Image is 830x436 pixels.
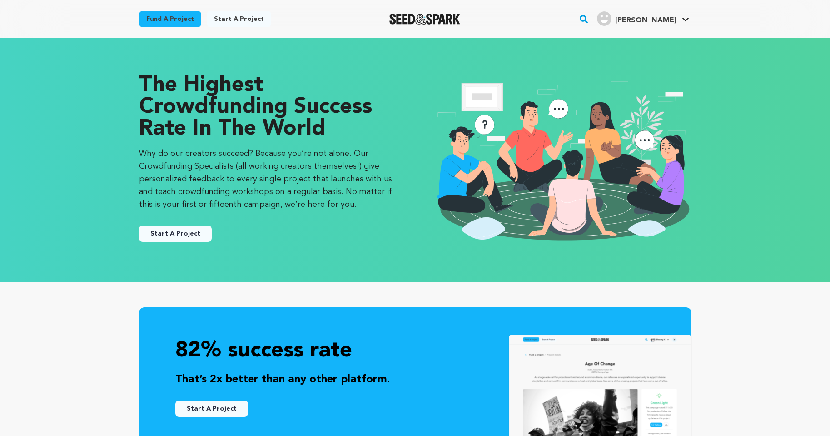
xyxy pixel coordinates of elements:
button: Start A Project [175,401,248,417]
p: 82% success rate [175,336,655,366]
img: Seed&Spark Logo Dark Mode [389,14,461,25]
a: Abasi M.'s Profile [595,10,691,26]
button: Start A Project [139,226,212,242]
a: Seed&Spark Homepage [389,14,461,25]
p: That’s 2x better than any other platform. [175,371,655,388]
a: Start a project [207,11,271,27]
p: Why do our creators succeed? Because you’re not alone. Our Crowdfunding Specialists (all working ... [139,147,397,211]
img: user.png [597,11,611,26]
img: seedandspark start project illustration image [433,75,691,246]
span: Abasi M.'s Profile [595,10,691,29]
a: Fund a project [139,11,201,27]
span: [PERSON_NAME] [615,17,676,24]
p: The Highest Crowdfunding Success Rate in the World [139,75,397,140]
div: Abasi M.'s Profile [597,11,676,26]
